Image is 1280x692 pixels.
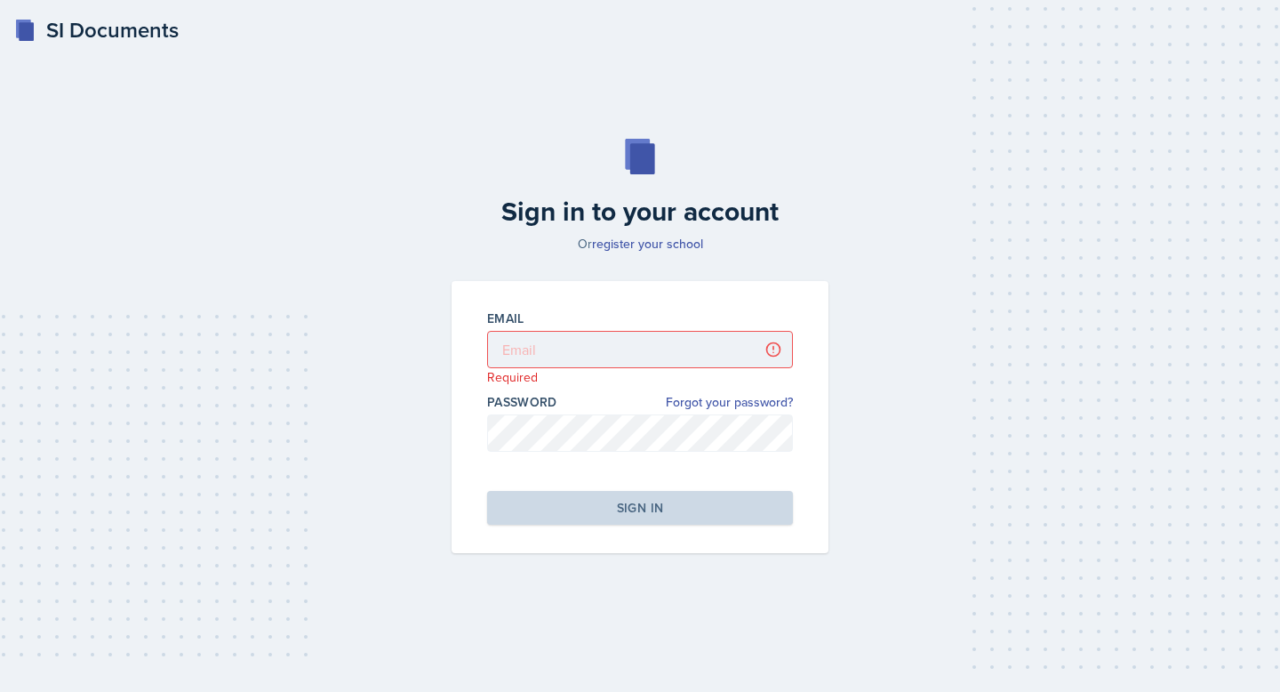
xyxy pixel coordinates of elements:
[592,235,703,253] a: register your school
[487,310,524,327] label: Email
[487,393,557,411] label: Password
[617,499,663,517] div: Sign in
[14,14,179,46] a: SI Documents
[441,196,839,228] h2: Sign in to your account
[487,491,793,525] button: Sign in
[487,368,793,386] p: Required
[666,393,793,412] a: Forgot your password?
[487,331,793,368] input: Email
[441,235,839,253] p: Or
